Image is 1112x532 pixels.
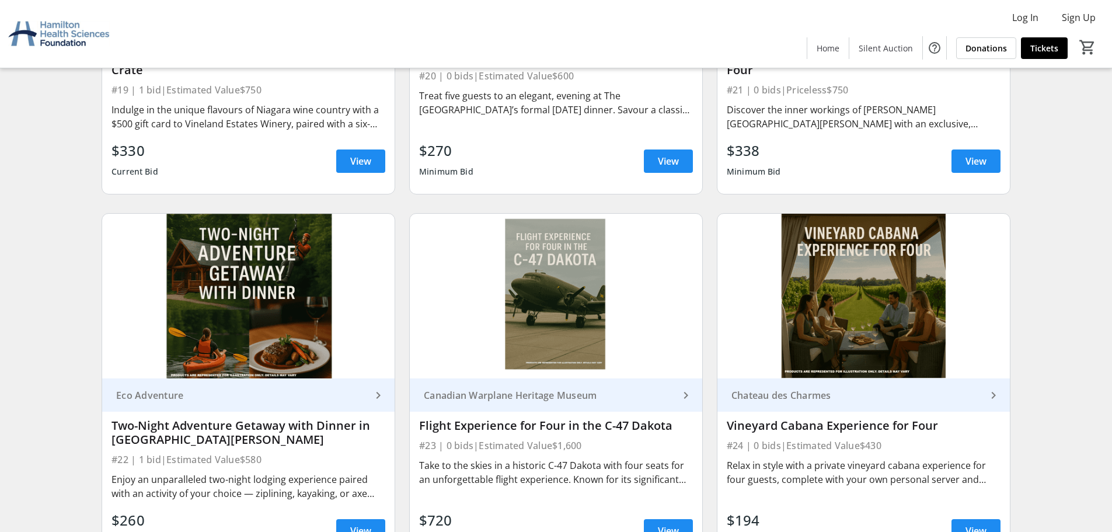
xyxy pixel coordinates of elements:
mat-icon: keyboard_arrow_right [371,388,385,402]
div: Minimum Bid [727,161,781,182]
a: Silent Auction [849,37,922,59]
a: Home [807,37,849,59]
a: Canadian Warplane Heritage Museum [410,378,702,412]
img: Hamilton Health Sciences Foundation's Logo [7,5,111,63]
span: View [658,154,679,168]
span: Sign Up [1062,11,1096,25]
a: Tickets [1021,37,1068,59]
div: Vineyard Cabana Experience for Four [727,419,1001,433]
div: Minimum Bid [419,161,473,182]
a: Chateau des Charmes [717,378,1010,412]
div: Flight Experience for Four in the C-47 Dakota [419,419,693,433]
mat-icon: keyboard_arrow_right [679,388,693,402]
div: #19 | 1 bid | Estimated Value $750 [111,82,385,98]
div: $270 [419,140,473,161]
div: #24 | 0 bids | Estimated Value $430 [727,437,1001,454]
div: $338 [727,140,781,161]
div: Discover the inner workings of [PERSON_NAME][GEOGRAPHIC_DATA][PERSON_NAME] with an exclusive, gui... [727,103,1001,131]
button: Help [923,36,946,60]
span: Log In [1012,11,1038,25]
div: #21 | 0 bids | Priceless $750 [727,82,1001,98]
div: Relax in style with a private vineyard cabana experience for four guests, complete with your own ... [727,458,1001,486]
div: $330 [111,140,158,161]
div: Current Bid [111,161,158,182]
a: Donations [956,37,1016,59]
a: View [644,149,693,173]
div: Two-Night Adventure Getaway with Dinner in [GEOGRAPHIC_DATA][PERSON_NAME] [111,419,385,447]
span: View [965,154,986,168]
a: Eco Adventure [102,378,395,412]
img: Flight Experience for Four in the C-47 Dakota [410,214,702,378]
mat-icon: keyboard_arrow_right [986,388,1001,402]
span: Donations [965,42,1007,54]
a: View [951,149,1001,173]
span: Tickets [1030,42,1058,54]
div: Indulge in the unique flavours of Niagara wine country with a $500 gift card to Vineland Estates ... [111,103,385,131]
div: Canadian Warplane Heritage Museum [419,390,679,401]
div: #23 | 0 bids | Estimated Value $1,600 [419,437,693,454]
div: $720 [419,510,473,531]
span: Home [817,42,839,54]
div: Take to the skies in a historic C-47 Dakota with four seats for an unforgettable flight experienc... [419,458,693,486]
img: Two-Night Adventure Getaway with Dinner in St. Williams [102,214,395,378]
button: Sign Up [1052,8,1105,27]
button: Cart [1077,37,1098,58]
img: Vineyard Cabana Experience for Four [717,214,1010,378]
span: View [350,154,371,168]
div: Treat five guests to an elegant, evening at The [GEOGRAPHIC_DATA]’s formal [DATE] dinner. Savour ... [419,89,693,117]
div: $194 [727,510,781,531]
div: #22 | 1 bid | Estimated Value $580 [111,451,385,468]
button: Log In [1003,8,1048,27]
span: Silent Auction [859,42,913,54]
div: Eco Adventure [111,390,371,401]
div: Enjoy an unparalleled two-night lodging experience paired with an activity of your choice — zipli... [111,472,385,500]
div: Chateau des Charmes [727,390,986,401]
div: #20 | 0 bids | Estimated Value $600 [419,68,693,84]
a: View [336,149,385,173]
div: $260 [111,510,158,531]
